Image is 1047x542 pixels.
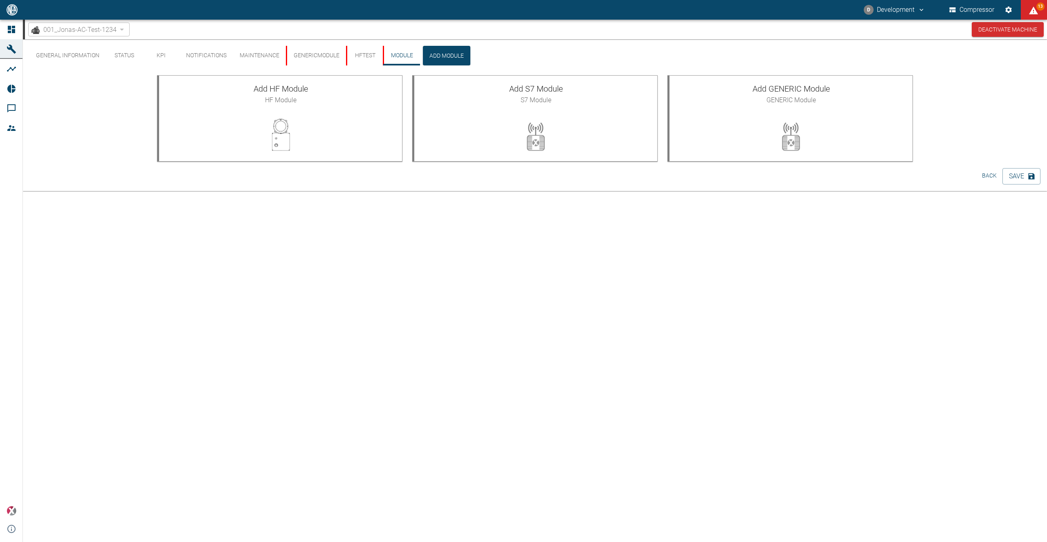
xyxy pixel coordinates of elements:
span: Add HF Module [166,82,395,95]
span: S7 Module [421,95,651,105]
span: Add GENERIC Module [676,82,906,95]
img: module [271,118,290,151]
button: GenericModule [286,46,346,65]
button: Settings [1001,2,1016,17]
button: HFTest [346,46,383,65]
span: GENERIC Module [676,95,906,105]
img: module [778,118,804,151]
button: dev@neaxplore.com [863,2,926,17]
button: Deactivate Machine [972,22,1044,37]
img: logo [6,4,18,15]
button: Maintenance [233,46,286,65]
div: D [864,5,874,15]
button: Add Module [423,46,470,65]
button: Back [976,168,1002,183]
span: 13 [1036,2,1045,11]
img: module [523,118,549,151]
img: Xplore Logo [7,506,16,516]
a: 001_Jonas-AC-Test-1234 [30,25,117,34]
button: General Information [29,46,106,65]
button: Save [1002,168,1040,184]
button: Compressor [948,2,996,17]
button: KPI [143,46,180,65]
button: Status [106,46,143,65]
span: HF Module [166,95,395,105]
button: Notifications [180,46,233,65]
span: 001_Jonas-AC-Test-1234 [43,25,117,34]
span: Add S7 Module [421,82,651,95]
button: Module [383,46,420,65]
